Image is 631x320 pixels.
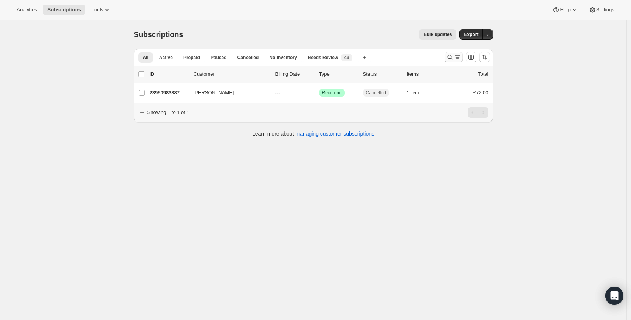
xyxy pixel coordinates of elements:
span: Tools [91,7,103,13]
span: Cancelled [237,55,259,61]
span: Subscriptions [134,30,183,39]
button: 1 item [407,87,428,98]
span: Help [560,7,570,13]
span: --- [275,90,280,95]
span: Needs Review [308,55,338,61]
p: Status [363,70,401,78]
button: Search and filter results [445,52,463,62]
span: No inventory [269,55,297,61]
div: Items [407,70,445,78]
div: IDCustomerBilling DateTypeStatusItemsTotal [150,70,488,78]
nav: Pagination [468,107,488,118]
div: Open Intercom Messenger [605,287,623,305]
span: 49 [344,55,349,61]
span: Bulk updates [423,31,452,37]
button: [PERSON_NAME] [189,87,265,99]
button: Customize table column order and visibility [466,52,476,62]
p: Learn more about [252,130,374,137]
div: Type [319,70,357,78]
span: Analytics [17,7,37,13]
button: Settings [584,5,619,15]
button: Subscriptions [43,5,85,15]
p: ID [150,70,188,78]
span: [PERSON_NAME] [194,89,234,97]
p: Total [478,70,488,78]
button: Create new view [358,52,371,63]
span: Subscriptions [47,7,81,13]
span: All [143,55,149,61]
span: Paused [211,55,227,61]
span: Settings [596,7,614,13]
span: 1 item [407,90,419,96]
span: Export [464,31,478,37]
p: 23950983387 [150,89,188,97]
button: Help [548,5,582,15]
button: Tools [87,5,115,15]
span: Active [159,55,173,61]
a: managing customer subscriptions [295,131,374,137]
span: Recurring [322,90,342,96]
p: Customer [194,70,269,78]
button: Analytics [12,5,41,15]
p: Showing 1 to 1 of 1 [147,109,189,116]
span: £72.00 [473,90,488,95]
div: 23950983387[PERSON_NAME]---SuccessRecurringCancelled1 item£72.00 [150,87,488,98]
span: Prepaid [183,55,200,61]
p: Billing Date [275,70,313,78]
span: Cancelled [366,90,386,96]
button: Export [459,29,483,40]
button: Sort the results [479,52,490,62]
button: Bulk updates [419,29,456,40]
